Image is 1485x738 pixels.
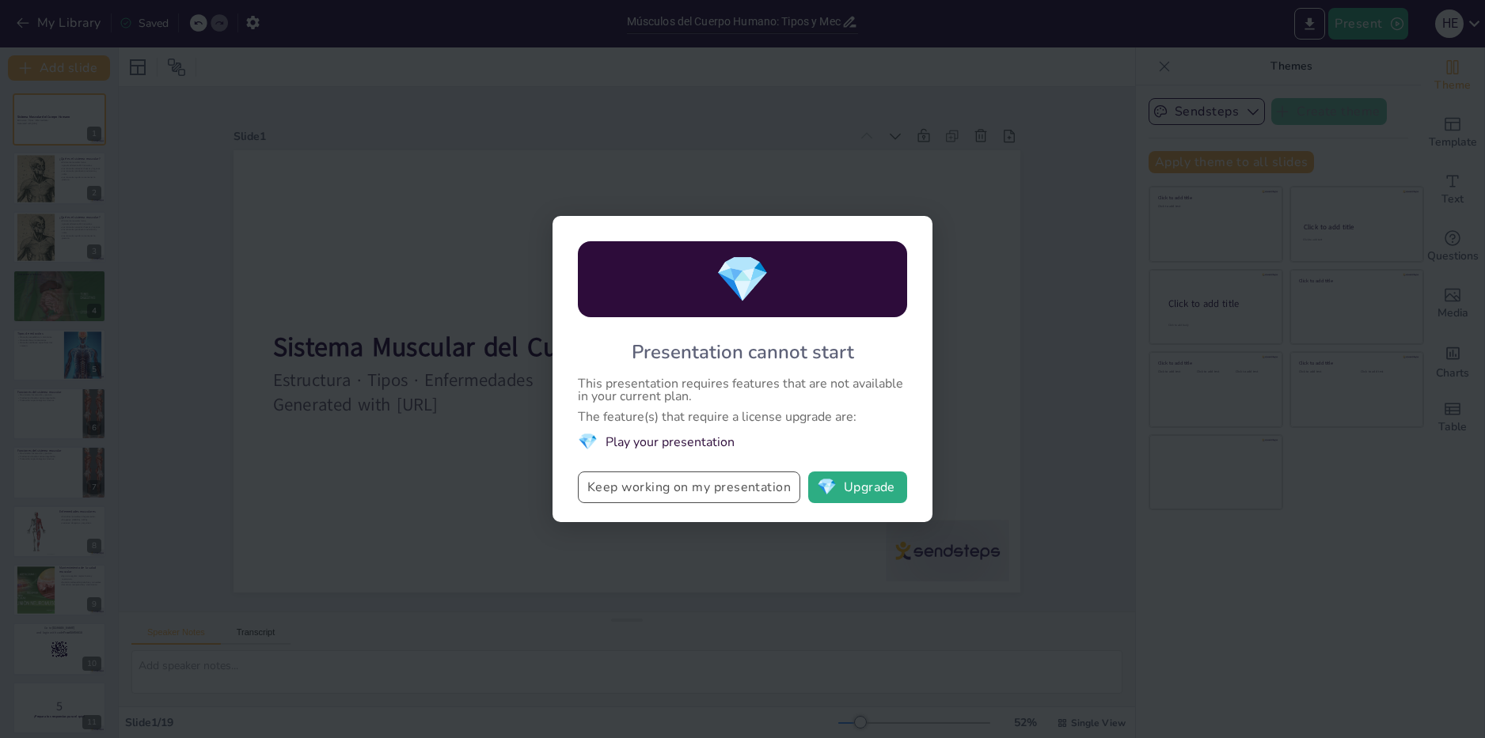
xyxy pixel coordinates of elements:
button: Keep working on my presentation [578,471,800,503]
button: diamondUpgrade [808,471,907,503]
li: Play your presentation [578,431,907,452]
div: The feature(s) that require a license upgrade are: [578,411,907,423]
span: diamond [578,431,598,452]
span: diamond [715,249,770,310]
div: This presentation requires features that are not available in your current plan. [578,377,907,403]
span: diamond [817,479,837,495]
div: Presentation cannot start [632,339,854,365]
